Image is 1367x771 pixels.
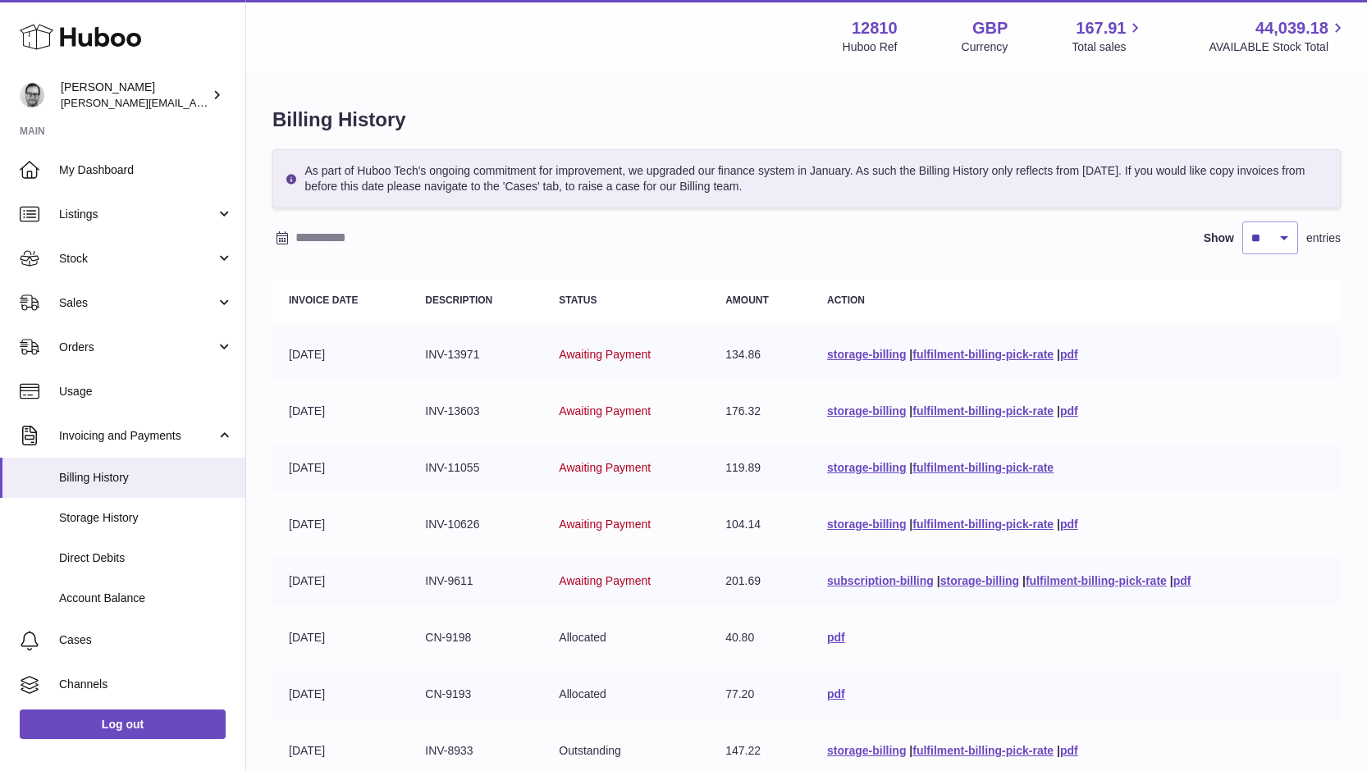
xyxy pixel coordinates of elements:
[409,670,542,719] td: CN-9193
[272,331,409,379] td: [DATE]
[59,510,233,526] span: Storage History
[827,631,845,644] a: pdf
[272,387,409,436] td: [DATE]
[1022,574,1026,587] span: |
[1306,230,1341,246] span: entries
[827,518,906,531] a: storage-billing
[1057,518,1060,531] span: |
[409,614,542,662] td: CN-9198
[272,500,409,549] td: [DATE]
[559,461,651,474] span: Awaiting Payment
[709,500,811,549] td: 104.14
[272,670,409,719] td: [DATE]
[559,574,651,587] span: Awaiting Payment
[559,631,606,644] span: Allocated
[20,83,44,107] img: alex@digidistiller.com
[843,39,898,55] div: Huboo Ref
[59,384,233,399] span: Usage
[409,387,542,436] td: INV-13603
[1255,17,1328,39] span: 44,039.18
[272,614,409,662] td: [DATE]
[937,574,940,587] span: |
[709,444,811,492] td: 119.89
[709,557,811,605] td: 201.69
[409,444,542,492] td: INV-11055
[940,574,1019,587] a: storage-billing
[59,470,233,486] span: Billing History
[725,294,769,306] strong: Amount
[1057,348,1060,361] span: |
[709,387,811,436] td: 176.32
[559,518,651,531] span: Awaiting Payment
[827,744,906,757] a: storage-billing
[909,404,912,417] span: |
[409,500,542,549] td: INV-10626
[1057,744,1060,757] span: |
[272,149,1341,208] div: As part of Huboo Tech's ongoing commitment for improvement, we upgraded our finance system in Jan...
[827,348,906,361] a: storage-billing
[59,632,233,648] span: Cases
[272,444,409,492] td: [DATE]
[559,687,606,700] span: Allocated
[1204,230,1234,246] label: Show
[59,428,216,444] span: Invoicing and Payments
[1072,39,1145,55] span: Total sales
[1072,17,1145,55] a: 167.91 Total sales
[59,251,216,267] span: Stock
[272,557,409,605] td: [DATE]
[909,348,912,361] span: |
[827,687,845,700] a: pdf
[709,670,811,719] td: 77.20
[59,677,233,692] span: Channels
[409,557,542,605] td: INV-9611
[709,331,811,379] td: 134.86
[912,518,1054,531] a: fulfilment-billing-pick-rate
[909,744,912,757] span: |
[289,294,358,306] strong: Invoice Date
[409,331,542,379] td: INV-13971
[1060,348,1078,361] a: pdf
[909,461,912,474] span: |
[1026,574,1167,587] a: fulfilment-billing-pick-rate
[827,574,934,587] a: subscription-billing
[1209,39,1347,55] span: AVAILABLE Stock Total
[559,744,621,757] span: Outstanding
[59,591,233,606] span: Account Balance
[1209,17,1347,55] a: 44,039.18 AVAILABLE Stock Total
[559,294,597,306] strong: Status
[1060,744,1078,757] a: pdf
[559,404,651,417] span: Awaiting Payment
[1173,574,1191,587] a: pdf
[59,207,216,222] span: Listings
[1076,17,1126,39] span: 167.91
[59,162,233,178] span: My Dashboard
[909,518,912,531] span: |
[425,294,492,306] strong: Description
[20,709,226,739] a: Log out
[1060,518,1078,531] a: pdf
[559,348,651,361] span: Awaiting Payment
[912,348,1054,361] a: fulfilment-billing-pick-rate
[1170,574,1173,587] span: |
[962,39,1008,55] div: Currency
[827,404,906,417] a: storage-billing
[1057,404,1060,417] span: |
[1060,404,1078,417] a: pdf
[59,550,233,566] span: Direct Debits
[972,17,1008,39] strong: GBP
[852,17,898,39] strong: 12810
[61,96,329,109] span: [PERSON_NAME][EMAIL_ADDRESS][DOMAIN_NAME]
[912,461,1054,474] a: fulfilment-billing-pick-rate
[912,744,1054,757] a: fulfilment-billing-pick-rate
[709,614,811,662] td: 40.80
[272,107,1341,133] h1: Billing History
[827,461,906,474] a: storage-billing
[59,295,216,311] span: Sales
[59,340,216,355] span: Orders
[912,404,1054,417] a: fulfilment-billing-pick-rate
[827,294,865,306] strong: Action
[61,80,208,111] div: [PERSON_NAME]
